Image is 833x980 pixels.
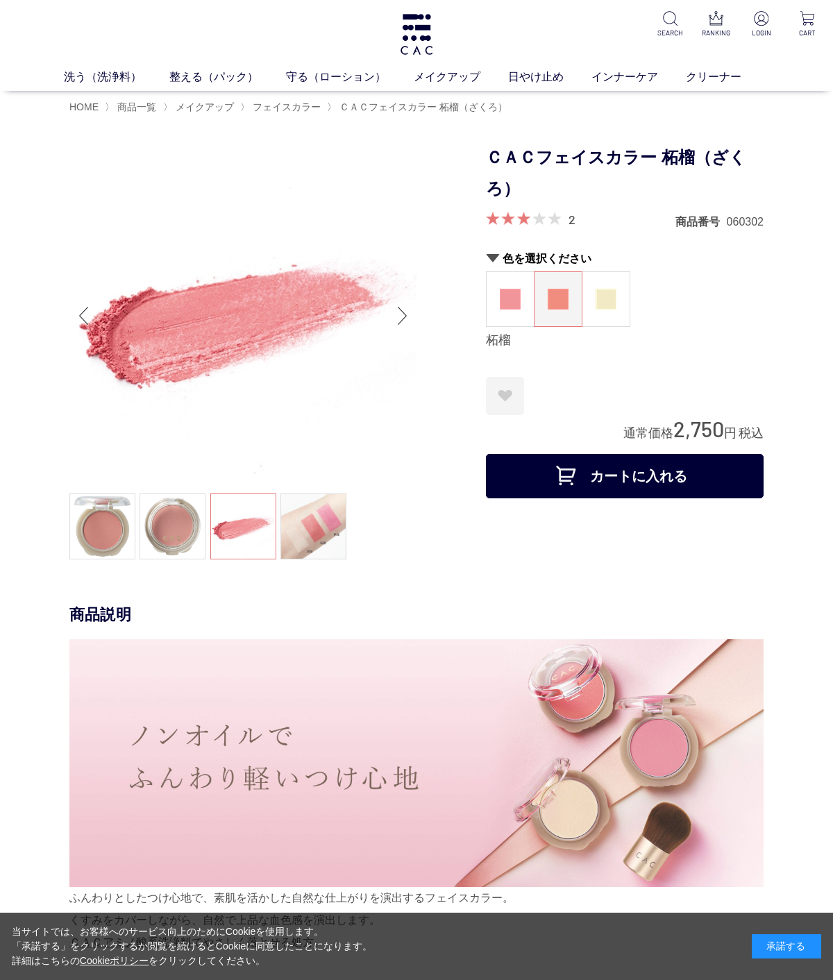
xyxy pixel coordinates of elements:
a: ＣＡＣフェイスカラー 柘榴（ざくろ） [337,101,507,112]
img: 柘榴 [548,289,569,310]
p: LOGIN [747,28,776,38]
a: CART [793,11,822,38]
a: 日やけ止め [508,69,591,85]
li: 〉 [240,101,324,114]
div: Previous slide [69,288,97,344]
a: 秋桜 [487,272,534,326]
img: ＣＡＣフェイスカラー 柘榴（ざくろ） 柘榴 [69,142,416,489]
div: 商品説明 [69,605,764,625]
p: SEARCH [655,28,684,38]
div: 柘榴 [486,332,764,349]
dt: 商品番号 [675,214,727,229]
a: インナーケア [591,69,686,85]
a: Cookieポリシー [80,955,149,966]
span: フェイスカラー [253,101,321,112]
div: Next slide [389,288,416,344]
a: 商品一覧 [115,101,156,112]
span: メイクアップ [176,101,234,112]
button: カートに入れる [486,454,764,498]
dl: 鈴蘭 [582,271,630,327]
li: 〉 [163,101,237,114]
a: フェイスカラー [250,101,321,112]
p: RANKING [701,28,730,38]
a: クリーナー [686,69,769,85]
a: SEARCH [655,11,684,38]
img: 鈴蘭 [596,289,616,310]
h2: 色を選択ください [486,251,764,266]
p: CART [793,28,822,38]
img: logo [398,14,435,55]
li: 〉 [105,101,160,114]
a: RANKING [701,11,730,38]
div: 当サイトでは、お客様へのサービス向上のためにCookieを使用します。 「承諾する」をクリックするか閲覧を続けるとCookieに同意したことになります。 詳細はこちらの をクリックしてください。 [12,924,373,968]
span: 2,750 [673,416,724,441]
a: LOGIN [747,11,776,38]
a: 2 [569,212,575,227]
img: 秋桜 [500,289,521,310]
a: 鈴蘭 [582,272,630,326]
span: 円 [724,426,737,440]
a: HOME [69,101,99,112]
dl: 柘榴 [534,271,582,327]
span: ＣＡＣフェイスカラー 柘榴（ざくろ） [339,101,507,112]
a: 整える（パック） [169,69,286,85]
a: メイクアップ [414,69,508,85]
span: 通常価格 [623,426,673,440]
span: 税込 [739,426,764,440]
span: 商品一覧 [117,101,156,112]
a: 守る（ローション） [286,69,414,85]
dd: 060302 [727,214,764,229]
a: メイクアップ [173,101,234,112]
a: お気に入りに登録する [486,377,524,415]
a: 洗う（洗浄料） [64,69,169,85]
h1: ＣＡＣフェイスカラー 柘榴（ざくろ） [486,142,764,205]
li: 〉 [327,101,511,114]
div: 承諾する [752,934,821,958]
dl: 秋桜 [486,271,535,327]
